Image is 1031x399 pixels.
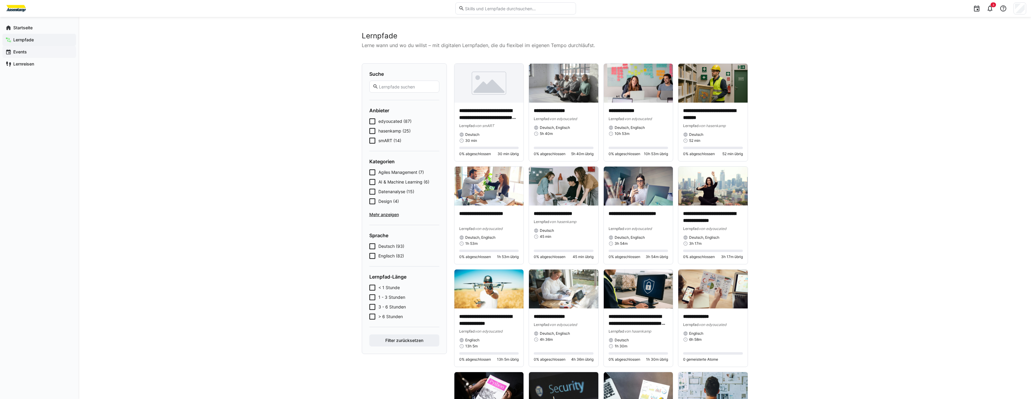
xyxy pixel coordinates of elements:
[529,64,598,103] img: image
[683,254,715,259] span: 0% abgeschlossen
[549,322,577,327] span: von edyoucated
[540,125,570,130] span: Deutsch, Englisch
[465,241,478,246] span: 1h 53m
[604,167,673,206] img: image
[609,254,640,259] span: 0% abgeschlossen
[689,241,702,246] span: 3h 17m
[624,329,651,334] span: von hasenkamp
[378,243,404,249] span: Deutsch (93)
[573,254,593,259] span: 45 min übrig
[378,138,401,144] span: smART (14)
[615,338,629,343] span: Deutsch
[540,234,551,239] span: 45 min
[454,270,524,308] img: image
[549,117,577,121] span: von edyoucated
[362,42,748,49] p: Lerne wann und wo du willst – mit digitalen Lernpfaden, die du flexibel im eigenen Tempo durchläu...
[540,331,570,336] span: Deutsch, Englisch
[369,71,439,77] h4: Suche
[722,152,743,156] span: 52 min übrig
[624,226,652,231] span: von edyoucated
[465,338,479,343] span: Englisch
[529,167,598,206] img: image
[475,329,502,334] span: von edyoucated
[540,131,553,136] span: 5h 40m
[571,152,593,156] span: 5h 40m übrig
[369,334,439,346] button: Filter zurücksetzen
[615,125,645,130] span: Deutsch, Englisch
[378,118,412,124] span: edyoucated (87)
[678,64,748,103] img: image
[362,31,748,40] h2: Lernpfade
[534,152,565,156] span: 0% abgeschlossen
[609,329,624,334] span: Lernpfad
[464,6,572,11] input: Skills und Lernpfade durchsuchen…
[609,152,640,156] span: 0% abgeschlossen
[699,226,726,231] span: von edyoucated
[369,232,439,238] h4: Sprache
[689,331,703,336] span: Englisch
[604,270,673,308] img: image
[497,254,519,259] span: 1h 53m übrig
[609,117,624,121] span: Lernpfad
[529,270,598,308] img: image
[646,254,668,259] span: 3h 54m übrig
[378,314,403,320] span: > 6 Stunden
[683,322,699,327] span: Lernpfad
[378,189,414,195] span: Datenanalyse (15)
[689,132,703,137] span: Deutsch
[540,228,554,233] span: Deutsch
[549,219,576,224] span: von hasenkamp
[378,198,399,204] span: Design (4)
[644,152,668,156] span: 10h 53m übrig
[465,138,477,143] span: 30 min
[369,212,439,218] span: Mehr anzeigen
[459,152,491,156] span: 0% abgeschlossen
[378,294,405,300] span: 1 - 3 Stunden
[571,357,593,362] span: 4h 36m übrig
[459,226,475,231] span: Lernpfad
[683,226,699,231] span: Lernpfad
[378,285,400,291] span: < 1 Stunde
[459,254,491,259] span: 0% abgeschlossen
[678,167,748,206] img: image
[378,84,436,89] input: Lernpfade suchen
[465,235,495,240] span: Deutsch, Englisch
[699,322,726,327] span: von edyoucated
[624,117,652,121] span: von edyoucated
[540,337,553,342] span: 4h 36m
[615,241,628,246] span: 3h 54m
[369,274,439,280] h4: Lernpfad-Länge
[378,304,406,310] span: 3 - 6 Stunden
[534,357,565,362] span: 0% abgeschlossen
[369,107,439,113] h4: Anbieter
[609,226,624,231] span: Lernpfad
[615,131,629,136] span: 10h 53m
[646,357,668,362] span: 1h 30m übrig
[497,357,519,362] span: 13h 5m übrig
[604,64,673,103] img: image
[378,169,424,175] span: Agiles Management (7)
[498,152,519,156] span: 30 min übrig
[378,253,404,259] span: Englisch (82)
[378,179,429,185] span: AI & Machine Learning (6)
[615,344,627,349] span: 1h 30m
[678,270,748,308] img: image
[609,357,640,362] span: 0% abgeschlossen
[534,254,565,259] span: 0% abgeschlossen
[615,235,645,240] span: Deutsch, Englisch
[534,117,549,121] span: Lernpfad
[384,337,424,343] span: Filter zurücksetzen
[683,152,715,156] span: 0% abgeschlossen
[369,158,439,164] h4: Kategorien
[465,344,478,349] span: 13h 5m
[534,219,549,224] span: Lernpfad
[378,128,411,134] span: hasenkamp (25)
[459,329,475,334] span: Lernpfad
[683,357,718,362] span: 0 gemeisterte Atome
[699,123,726,128] span: von hasenkamp
[992,3,994,7] span: 3
[534,322,549,327] span: Lernpfad
[721,254,743,259] span: 3h 17m übrig
[454,64,524,103] img: image
[475,226,502,231] span: von edyoucated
